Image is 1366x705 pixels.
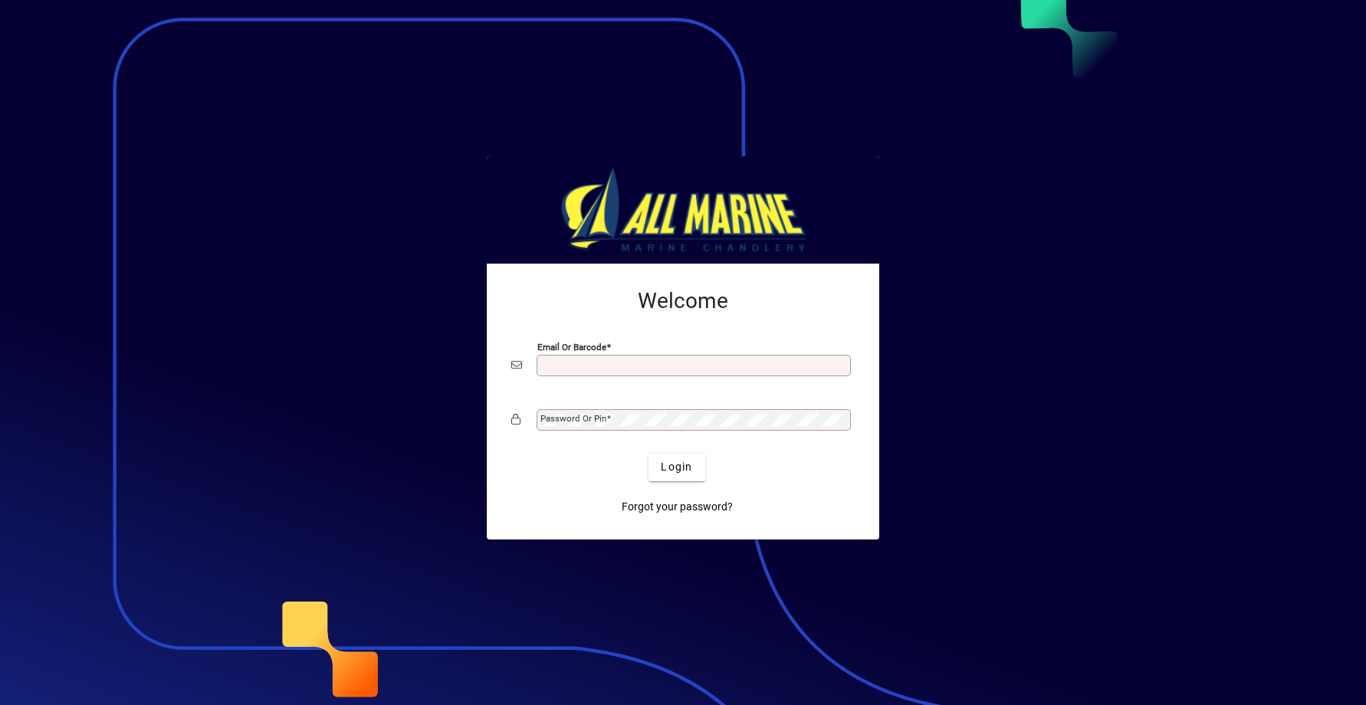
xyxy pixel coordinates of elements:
h2: Welcome [511,288,855,314]
span: Forgot your password? [622,499,733,515]
mat-label: Email or Barcode [537,341,606,352]
button: Login [649,454,704,481]
a: Forgot your password? [616,493,739,521]
mat-label: Password or Pin [540,413,606,424]
span: Login [661,459,692,475]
